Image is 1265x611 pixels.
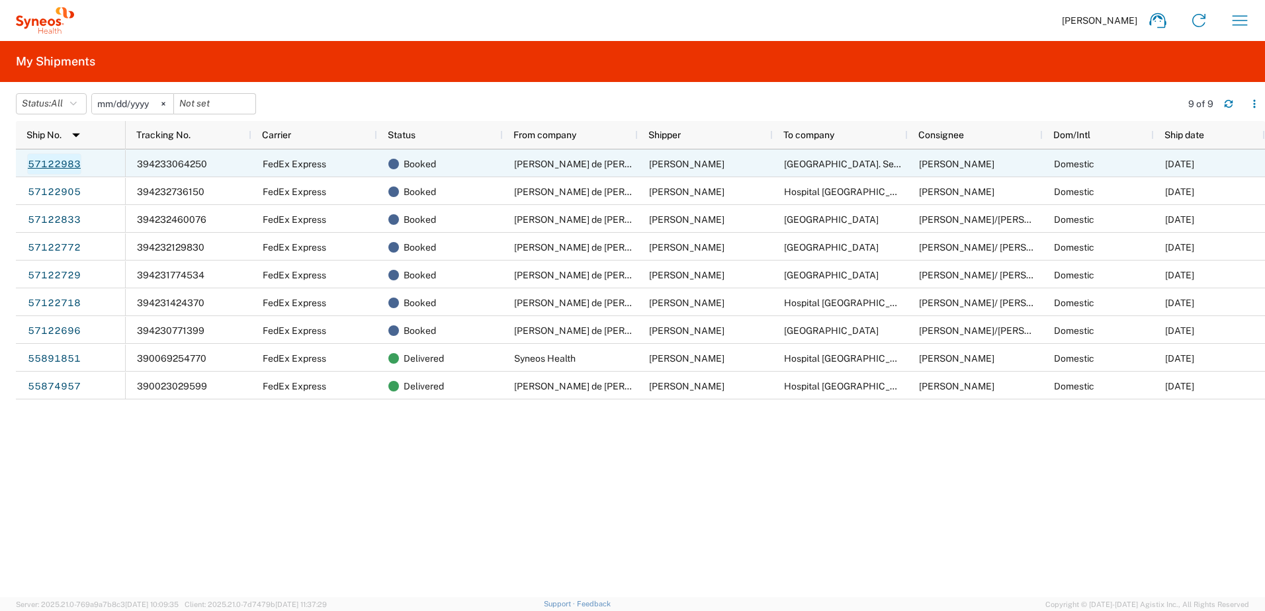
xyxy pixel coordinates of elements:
[404,372,444,400] span: Delivered
[1165,214,1194,225] span: 10/15/2025
[27,265,81,286] a: 57122729
[1164,130,1204,140] span: Ship date
[16,600,179,608] span: Server: 2025.21.0-769a9a7b8c3
[784,214,879,225] span: Hospital Universitario Central de Asturias
[263,242,326,253] span: FedEx Express
[27,348,81,369] a: 55891851
[1054,242,1094,253] span: Domestic
[1062,15,1137,26] span: [PERSON_NAME]
[784,186,916,197] span: Hospital Clinico Universitario de Valencia
[919,214,1073,225] span: Isolina Riaño Galan/Ana Cristina Rodriguez Dehli
[544,600,577,608] a: Support
[513,130,576,140] span: From company
[137,270,204,280] span: 394231774534
[404,233,436,261] span: Booked
[27,320,81,341] a: 57122696
[514,159,679,169] span: Coral Garcia de Pedro
[1054,159,1094,169] span: Domestic
[649,242,724,253] span: Coral Garcia De Pedro
[185,600,327,608] span: Client: 2025.21.0-7d7479b
[1165,159,1194,169] span: 10/15/2025
[919,381,994,391] span: Dra Ruth Garcia
[65,124,87,145] img: arrow-dropdown.svg
[27,181,81,202] a: 57122905
[784,381,916,391] span: Hospital Puerta de Hierro
[1054,381,1094,391] span: Domestic
[1165,325,1194,336] span: 10/15/2025
[136,130,191,140] span: Tracking No.
[784,270,879,280] span: Hospital Universitario Virgen Macarena
[784,298,916,308] span: Hospital Sant Joan de Deu
[783,130,834,140] span: To company
[27,237,81,258] a: 57122772
[649,325,724,336] span: Coral Garcia De Pedro
[649,159,724,169] span: Coral Garcia De Pedro
[1165,270,1194,280] span: 10/15/2025
[404,289,436,317] span: Booked
[388,130,415,140] span: Status
[125,600,179,608] span: [DATE] 10:09:35
[1165,381,1194,391] span: 06/17/2025
[649,270,724,280] span: Coral Garcia De Pedro
[919,353,994,364] span: Alba Morales
[262,130,291,140] span: Carrier
[514,242,679,253] span: Coral Garcia de Pedro
[919,325,1073,336] span: Merce Abad/Cristina Perez
[263,298,326,308] span: FedEx Express
[27,209,81,230] a: 57122833
[137,353,206,364] span: 390069254770
[263,159,326,169] span: FedEx Express
[263,325,326,336] span: FedEx Express
[26,130,62,140] span: Ship No.
[137,242,204,253] span: 394232129830
[275,600,327,608] span: [DATE] 11:37:29
[16,93,87,114] button: Status:All
[919,159,994,169] span: Ignacio Díez López
[577,600,611,608] a: Feedback
[263,186,326,197] span: FedEx Express
[514,353,576,364] span: Syneos Health
[1054,325,1094,336] span: Domestic
[514,381,679,391] span: Coral Garcia de Pedro
[514,298,679,308] span: Coral Garcia de Pedro
[404,150,436,178] span: Booked
[137,214,206,225] span: 394232460076
[404,261,436,289] span: Booked
[27,153,81,175] a: 57122983
[919,270,1075,280] span: María Luisa García García/ Maria Asuncion Martinez Brocca
[137,159,207,169] span: 394233064250
[1054,270,1094,280] span: Domestic
[1054,214,1094,225] span: Domestic
[514,214,679,225] span: Coral Garcia de Pedro
[919,186,994,197] span: Alba Morales
[263,381,326,391] span: FedEx Express
[263,353,326,364] span: FedEx Express
[784,242,879,253] span: Hospital Regional Universitario de Málaga
[263,270,326,280] span: FedEx Express
[16,54,95,69] h2: My Shipments
[404,206,436,233] span: Booked
[404,178,436,206] span: Booked
[649,214,724,225] span: Coral Garcia De Pedro
[137,186,204,197] span: 394232736150
[784,159,955,169] span: Hospital Universitario de Araba. Sede Txagorritxu
[174,94,255,114] input: Not set
[648,130,681,140] span: Shipper
[649,298,724,308] span: Coral Garcia De Pedro
[1045,598,1249,610] span: Copyright © [DATE]-[DATE] Agistix Inc., All Rights Reserved
[1165,186,1194,197] span: 10/15/2025
[137,298,204,308] span: 394231424370
[1054,298,1094,308] span: Domestic
[51,98,63,108] span: All
[784,353,990,364] span: Hospital Clínico Universitario de Valencia, Edificio INCLIVA
[137,381,207,391] span: 390023029599
[918,130,964,140] span: Consignee
[27,292,81,313] a: 57122718
[1054,186,1094,197] span: Domestic
[1165,353,1194,364] span: 06/17/2025
[1054,353,1094,364] span: Domestic
[919,298,1075,308] span: Roque Cardona Hernandez/ Sara Darriba Jimenez
[1165,242,1194,253] span: 10/15/2025
[1053,130,1090,140] span: Dom/Intl
[514,186,679,197] span: Coral Garcia de Pedro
